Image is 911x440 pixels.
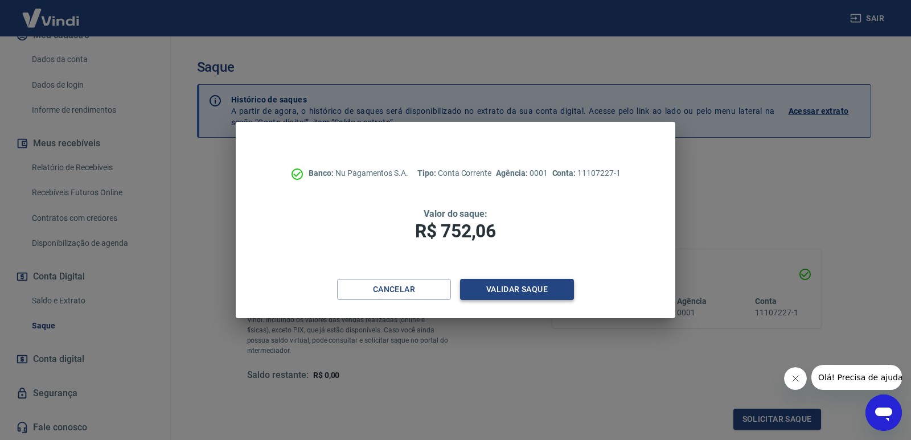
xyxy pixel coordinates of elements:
[552,168,578,178] span: Conta:
[309,168,335,178] span: Banco:
[417,167,491,179] p: Conta Corrente
[460,279,574,300] button: Validar saque
[811,365,902,390] iframe: Mensagem da empresa
[865,394,902,431] iframe: Botão para abrir a janela de mensagens
[7,8,96,17] span: Olá! Precisa de ajuda?
[424,208,487,219] span: Valor do saque:
[784,367,807,390] iframe: Fechar mensagem
[496,168,530,178] span: Agência:
[337,279,451,300] button: Cancelar
[417,168,438,178] span: Tipo:
[496,167,547,179] p: 0001
[415,220,496,242] span: R$ 752,06
[309,167,408,179] p: Nu Pagamentos S.A.
[552,167,621,179] p: 11107227-1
